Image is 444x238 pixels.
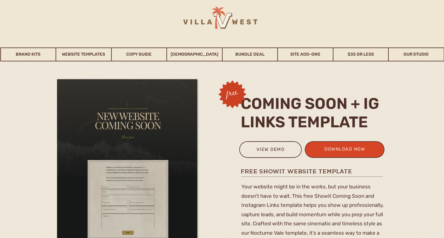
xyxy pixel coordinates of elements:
a: Website Templates [56,47,111,61]
a: Brand Kits [1,47,56,61]
h2: coming soon + ig links template [241,94,387,131]
h1: free showit website template [241,168,384,175]
a: Site Add-Ons [278,47,333,61]
a: Our Studio [389,47,444,61]
a: [DEMOGRAPHIC_DATA] [167,47,222,61]
a: Bundle Deal [223,47,278,61]
a: $35 or Less [333,47,388,61]
h3: free [219,86,245,102]
a: view demo [243,145,298,155]
a: download now [315,145,374,155]
a: Copy Guide [112,47,167,61]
